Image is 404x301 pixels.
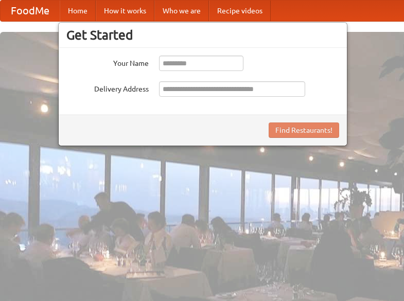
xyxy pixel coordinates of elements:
[154,1,209,21] a: Who we are
[209,1,271,21] a: Recipe videos
[269,122,339,138] button: Find Restaurants!
[60,1,96,21] a: Home
[66,56,149,68] label: Your Name
[66,81,149,94] label: Delivery Address
[66,27,339,43] h3: Get Started
[96,1,154,21] a: How it works
[1,1,60,21] a: FoodMe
